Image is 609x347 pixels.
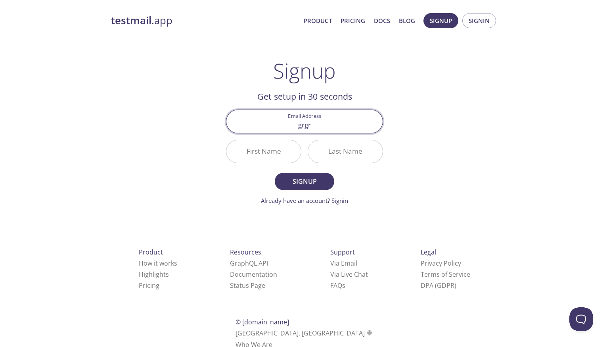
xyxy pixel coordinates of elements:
[374,15,390,26] a: Docs
[230,270,277,279] a: Documentation
[230,259,268,268] a: GraphQL API
[261,197,348,204] a: Already have an account? Signin
[569,307,593,331] iframe: Help Scout Beacon - Open
[304,15,332,26] a: Product
[139,270,169,279] a: Highlights
[139,281,159,290] a: Pricing
[275,173,334,190] button: Signup
[273,59,336,83] h1: Signup
[342,281,345,290] span: s
[330,281,345,290] a: FAQ
[330,259,357,268] a: Via Email
[421,248,436,256] span: Legal
[430,15,452,26] span: Signup
[226,90,383,103] h2: Get setup in 30 seconds
[421,270,470,279] a: Terms of Service
[421,281,456,290] a: DPA (GDPR)
[330,248,355,256] span: Support
[469,15,490,26] span: Signin
[421,259,461,268] a: Privacy Policy
[283,176,326,187] span: Signup
[399,15,415,26] a: Blog
[230,281,265,290] a: Status Page
[462,13,496,28] button: Signin
[111,13,151,27] strong: testmail
[139,259,177,268] a: How it works
[341,15,365,26] a: Pricing
[111,14,297,27] a: testmail.app
[236,329,374,337] span: [GEOGRAPHIC_DATA], [GEOGRAPHIC_DATA]
[423,13,458,28] button: Signup
[330,270,368,279] a: Via Live Chat
[230,248,261,256] span: Resources
[139,248,163,256] span: Product
[236,318,289,326] span: © [DOMAIN_NAME]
